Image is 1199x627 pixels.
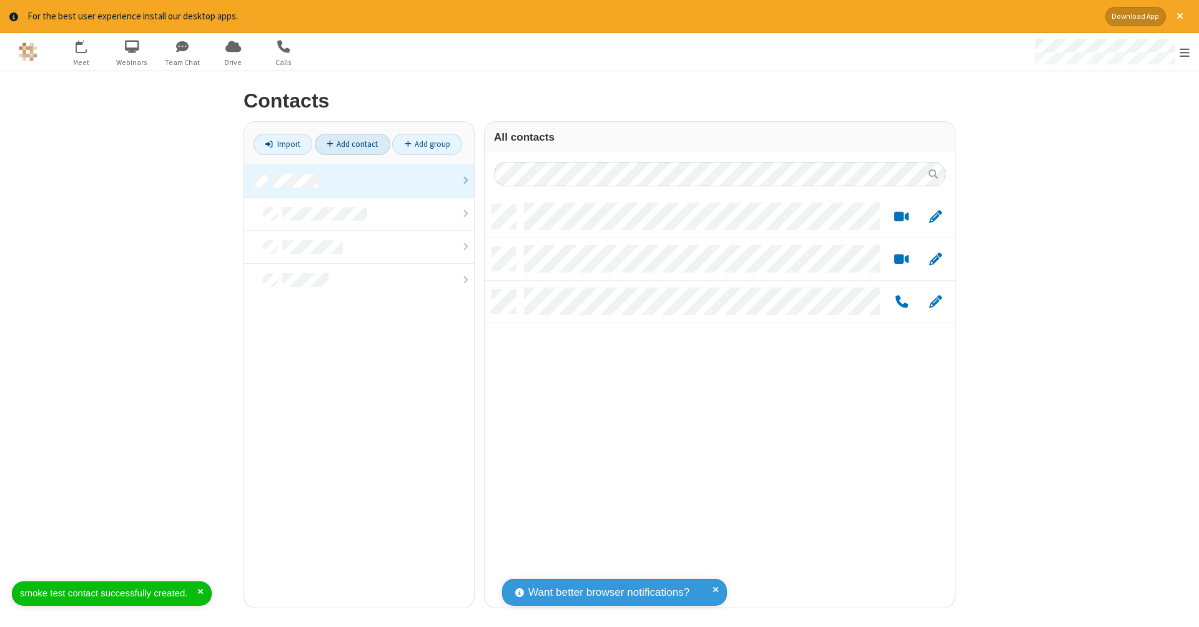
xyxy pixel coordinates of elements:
[392,134,462,155] a: Add group
[1023,33,1199,71] div: Open menu
[889,251,914,267] button: Start a video meeting
[1105,7,1166,26] button: Download App
[210,57,257,68] span: Drive
[494,131,945,143] h3: All contacts
[923,251,947,267] button: Edit
[315,134,390,155] a: Add contact
[4,33,51,71] button: Logo
[159,57,206,68] span: Team Chat
[889,209,914,224] button: Start a video meeting
[19,43,37,61] img: QA Selenium DO NOT DELETE OR CHANGE
[485,196,955,609] div: grid
[528,584,689,601] span: Want better browser notifications?
[58,57,105,68] span: Meet
[260,57,307,68] span: Calls
[82,40,94,49] div: 12
[244,90,955,112] h2: Contacts
[109,57,155,68] span: Webinars
[923,294,947,309] button: Edit
[27,9,1096,24] div: For the best user experience install our desktop apps.
[1168,594,1190,618] iframe: Chat
[1170,7,1190,26] button: Close alert
[254,134,312,155] a: Import
[923,209,947,224] button: Edit
[889,294,914,309] button: Call by phone
[20,586,197,601] div: smoke test contact successfully created.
